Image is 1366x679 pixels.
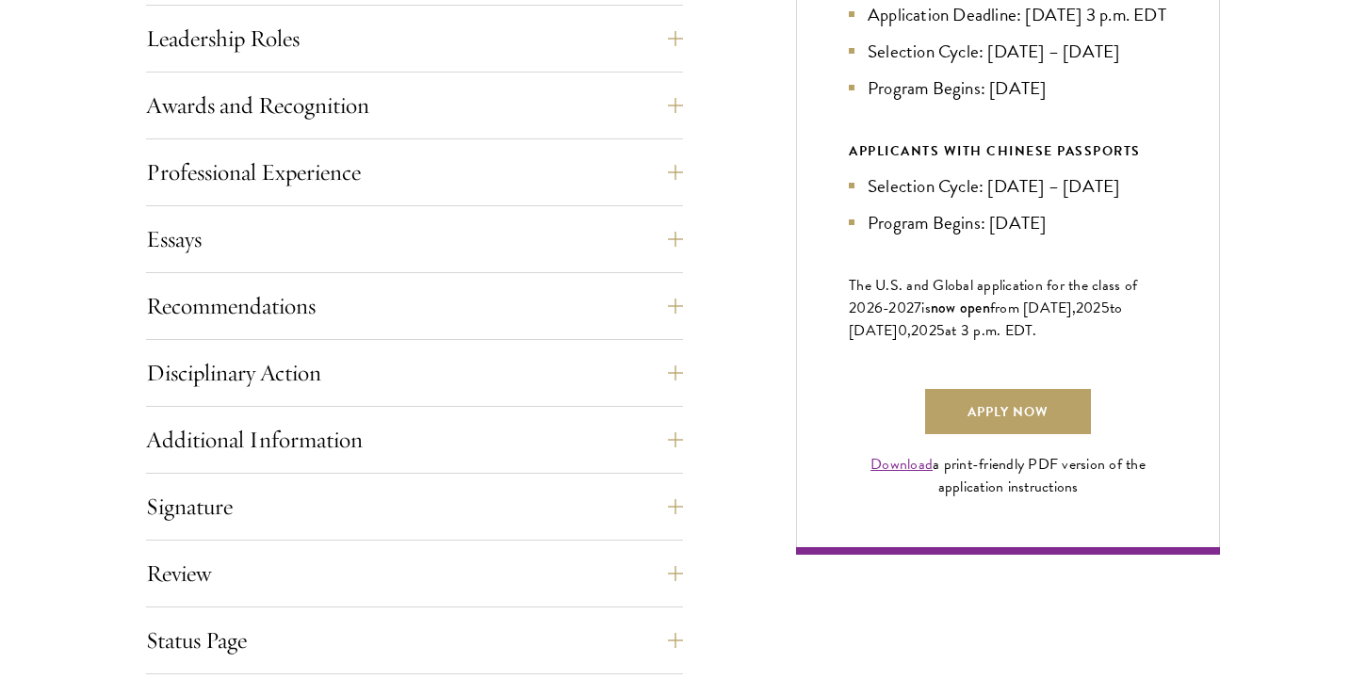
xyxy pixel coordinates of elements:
span: to [DATE] [849,297,1122,342]
span: , [907,319,911,342]
button: Leadership Roles [146,16,683,61]
div: APPLICANTS WITH CHINESE PASSPORTS [849,139,1167,163]
span: 6 [874,297,883,319]
li: Application Deadline: [DATE] 3 p.m. EDT [849,1,1167,28]
button: Professional Experience [146,150,683,195]
span: now open [931,297,990,318]
span: The U.S. and Global application for the class of 202 [849,274,1137,319]
button: Recommendations [146,283,683,329]
span: 0 [898,319,907,342]
span: is [921,297,931,319]
button: Disciplinary Action [146,350,683,396]
button: Additional Information [146,417,683,462]
button: Essays [146,217,683,262]
a: Apply Now [925,389,1091,434]
span: 202 [1076,297,1101,319]
button: Status Page [146,618,683,663]
button: Awards and Recognition [146,83,683,128]
span: 5 [1101,297,1110,319]
span: -202 [883,297,914,319]
button: Signature [146,484,683,529]
span: from [DATE], [990,297,1076,319]
div: a print-friendly PDF version of the application instructions [849,453,1167,498]
li: Selection Cycle: [DATE] – [DATE] [849,38,1167,65]
span: at 3 p.m. EDT. [945,319,1037,342]
li: Program Begins: [DATE] [849,209,1167,236]
span: 5 [936,319,945,342]
li: Program Begins: [DATE] [849,74,1167,102]
button: Review [146,551,683,596]
span: 7 [914,297,921,319]
li: Selection Cycle: [DATE] – [DATE] [849,172,1167,200]
span: 202 [911,319,936,342]
a: Download [870,453,933,476]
